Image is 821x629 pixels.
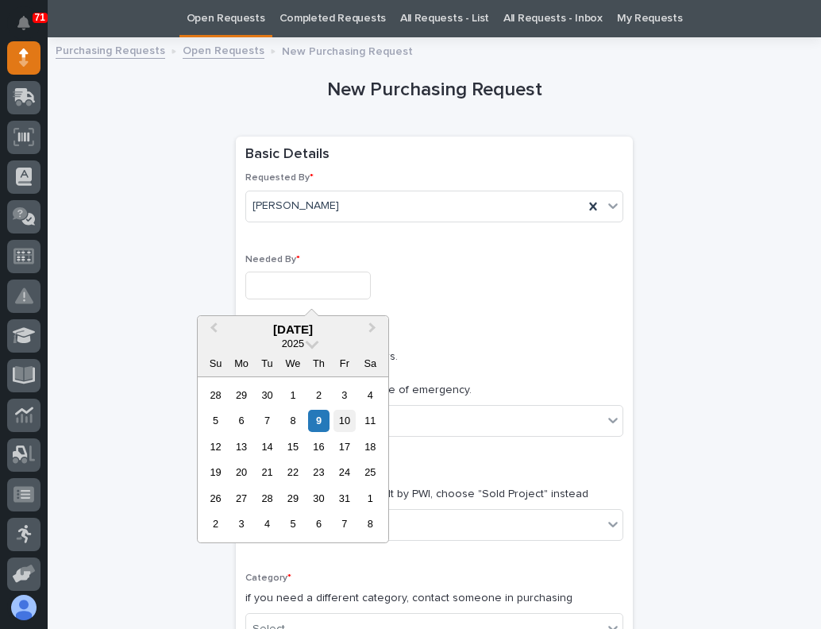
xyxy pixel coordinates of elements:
div: Choose Friday, October 17th, 2025 [333,436,355,457]
h1: New Purchasing Request [236,79,633,102]
div: Choose Friday, November 7th, 2025 [333,513,355,534]
div: Choose Saturday, November 8th, 2025 [360,513,381,534]
div: Choose Friday, October 24th, 2025 [333,461,355,483]
p: New Purchasing Request [282,41,413,59]
div: Choose Thursday, October 9th, 2025 [308,410,330,431]
div: Choose Tuesday, November 4th, 2025 [256,513,278,534]
div: Choose Sunday, October 5th, 2025 [205,410,226,431]
div: Choose Monday, October 20th, 2025 [230,461,252,483]
div: Choose Sunday, September 28th, 2025 [205,384,226,406]
p: if you need a different category, contact someone in purchasing [245,590,623,607]
button: Notifications [7,6,40,40]
div: Choose Monday, November 3rd, 2025 [230,513,252,534]
div: month 2025-10 [202,382,383,537]
div: Choose Friday, October 3rd, 2025 [333,384,355,406]
div: Choose Tuesday, October 7th, 2025 [256,410,278,431]
div: Choose Saturday, October 25th, 2025 [360,461,381,483]
div: Notifications71 [20,16,40,41]
div: Choose Sunday, October 26th, 2025 [205,488,226,509]
div: Choose Tuesday, October 28th, 2025 [256,488,278,509]
div: We [282,353,303,374]
a: Open Requests [183,41,264,59]
div: [DATE] [198,322,388,337]
div: Choose Thursday, October 23rd, 2025 [308,461,330,483]
div: Choose Saturday, October 4th, 2025 [360,384,381,406]
div: Choose Sunday, October 12th, 2025 [205,436,226,457]
p: 71 [35,12,45,23]
div: Choose Wednesday, October 15th, 2025 [282,436,303,457]
p: Use "Normal" for most orders. Please use Rush only in case of emergency. [245,349,623,398]
button: users-avatar [7,591,40,624]
div: Choose Thursday, October 30th, 2025 [308,488,330,509]
span: 2025 [282,338,304,349]
div: Choose Saturday, October 11th, 2025 [360,410,381,431]
div: Choose Wednesday, November 5th, 2025 [282,513,303,534]
div: Choose Tuesday, September 30th, 2025 [256,384,278,406]
p: if an e-commerce item is built by PWI, choose "Sold Project" instead [245,486,623,503]
div: Choose Monday, September 29th, 2025 [230,384,252,406]
span: Requested By [245,173,314,183]
div: Choose Thursday, October 16th, 2025 [308,436,330,457]
button: Previous Month [199,318,225,343]
div: Choose Monday, October 27th, 2025 [230,488,252,509]
div: Choose Thursday, October 2nd, 2025 [308,384,330,406]
div: Choose Tuesday, October 14th, 2025 [256,436,278,457]
div: Sa [360,353,381,374]
div: Choose Wednesday, October 22nd, 2025 [282,461,303,483]
span: Category [245,573,291,583]
button: Next Month [361,318,387,343]
h2: Basic Details [245,146,330,164]
div: Choose Tuesday, October 21st, 2025 [256,461,278,483]
div: Choose Sunday, November 2nd, 2025 [205,513,226,534]
div: Fr [333,353,355,374]
div: Tu [256,353,278,374]
div: Choose Saturday, October 18th, 2025 [360,436,381,457]
div: Choose Friday, October 10th, 2025 [333,410,355,431]
div: Choose Wednesday, October 29th, 2025 [282,488,303,509]
div: Choose Wednesday, October 1st, 2025 [282,384,303,406]
div: Choose Monday, October 13th, 2025 [230,436,252,457]
span: Needed By [245,255,300,264]
div: Choose Saturday, November 1st, 2025 [360,488,381,509]
div: Choose Thursday, November 6th, 2025 [308,513,330,534]
div: Mo [230,353,252,374]
div: Choose Sunday, October 19th, 2025 [205,461,226,483]
span: [PERSON_NAME] [252,198,339,214]
a: Purchasing Requests [56,41,165,59]
div: Choose Friday, October 31st, 2025 [333,488,355,509]
div: Choose Wednesday, October 8th, 2025 [282,410,303,431]
div: Th [308,353,330,374]
div: Su [205,353,226,374]
div: Choose Monday, October 6th, 2025 [230,410,252,431]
